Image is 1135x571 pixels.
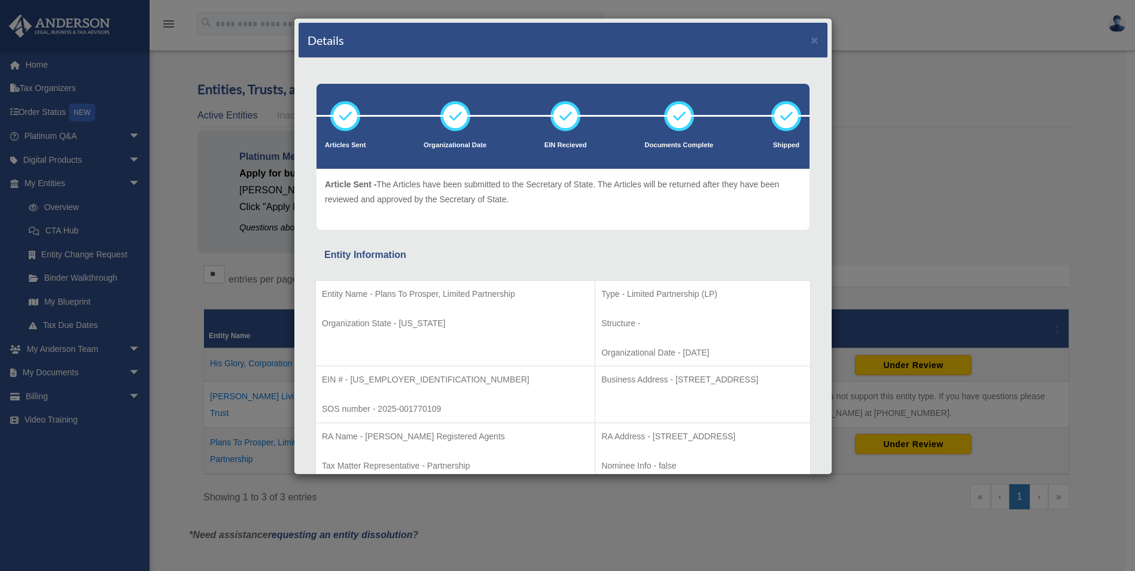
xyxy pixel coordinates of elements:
[601,316,804,331] p: Structure -
[601,345,804,360] p: Organizational Date - [DATE]
[308,32,344,48] h4: Details
[325,139,366,151] p: Articles Sent
[771,139,801,151] p: Shipped
[324,247,802,263] div: Entity Information
[601,287,804,302] p: Type - Limited Partnership (LP)
[424,139,486,151] p: Organizational Date
[325,180,376,189] span: Article Sent -
[544,139,587,151] p: EIN Recieved
[325,177,801,206] p: The Articles have been submitted to the Secretary of State. The Articles will be returned after t...
[322,429,589,444] p: RA Name - [PERSON_NAME] Registered Agents
[322,458,589,473] p: Tax Matter Representative - Partnership
[644,139,713,151] p: Documents Complete
[811,34,818,46] button: ×
[322,372,589,387] p: EIN # - [US_EMPLOYER_IDENTIFICATION_NUMBER]
[601,429,804,444] p: RA Address - [STREET_ADDRESS]
[322,316,589,331] p: Organization State - [US_STATE]
[601,372,804,387] p: Business Address - [STREET_ADDRESS]
[601,458,804,473] p: Nominee Info - false
[322,402,589,417] p: SOS number - 2025-001770109
[322,287,589,302] p: Entity Name - Plans To Prosper, Limited Partnership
